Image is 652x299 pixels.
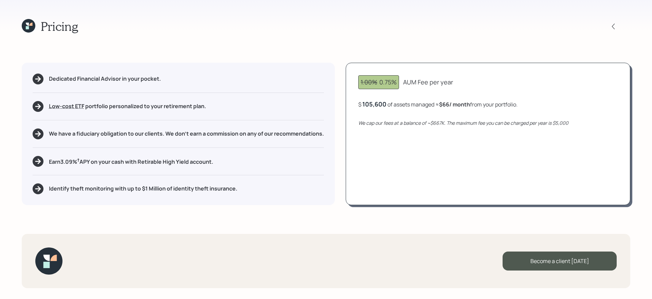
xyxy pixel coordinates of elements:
h5: portfolio personalized to your retirement plan. [49,103,206,109]
sup: † [77,157,79,163]
div: 105,600 [362,100,386,108]
div: $ of assets managed ≈ from your portfolio . [358,100,518,108]
span: 1.00% [361,78,377,86]
h5: Earn 3.09 % APY on your cash with Retirable High Yield account. [49,157,213,165]
iframe: Customer reviews powered by Trustpilot [71,241,157,292]
i: We cap our fees at a balance of ~$667K. The maximum fee you can be charged per year is $5,000 [358,120,568,126]
div: 0.75% [361,78,397,87]
span: Low-cost ETF [49,102,84,110]
h1: Pricing [41,19,78,34]
h5: We have a fiduciary obligation to our clients. We don't earn a commission on any of our recommend... [49,131,324,137]
div: Become a client [DATE] [503,252,617,271]
h5: Identify theft monitoring with up to $1 Million of identity theft insurance. [49,185,237,192]
b: $66 / month [439,101,470,108]
div: AUM Fee per year [403,78,453,87]
h5: Dedicated Financial Advisor in your pocket. [49,76,161,82]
